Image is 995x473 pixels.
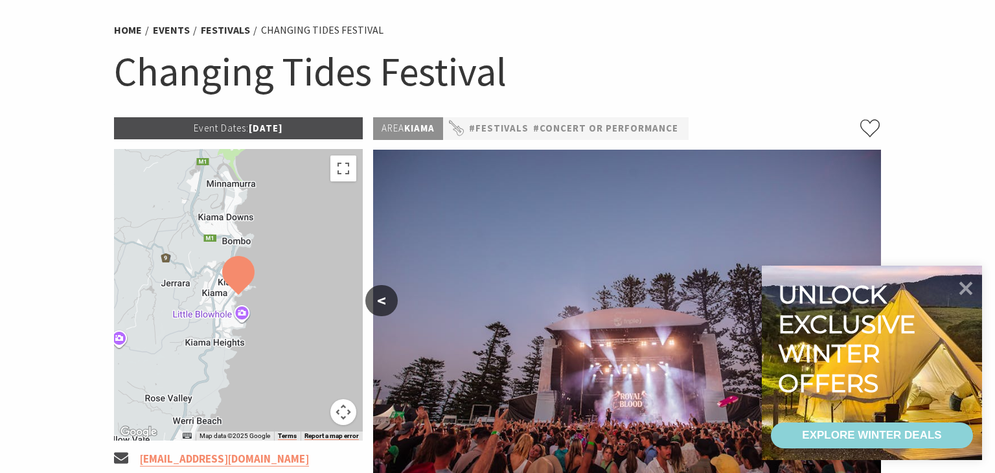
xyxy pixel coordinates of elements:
[373,117,443,140] p: Kiama
[153,23,190,37] a: Events
[194,122,249,134] span: Event Dates:
[114,23,142,37] a: Home
[533,121,678,137] a: #Concert or Performance
[140,452,309,467] a: [EMAIL_ADDRESS][DOMAIN_NAME]
[201,23,250,37] a: Festivals
[183,432,192,441] button: Keyboard shortcuts
[469,121,529,137] a: #Festivals
[304,432,359,440] a: Report a map error
[771,422,973,448] a: EXPLORE WINTER DEALS
[330,399,356,425] button: Map camera controls
[778,280,921,398] div: Unlock exclusive winter offers
[117,424,160,441] a: Open this area in Google Maps (opens a new window)
[117,424,160,441] img: Google
[114,117,363,139] p: [DATE]
[200,432,270,439] span: Map data ©2025 Google
[278,432,297,440] a: Terms
[365,285,398,316] button: <
[114,45,881,98] h1: Changing Tides Festival
[802,422,941,448] div: EXPLORE WINTER DEALS
[330,156,356,181] button: Toggle fullscreen view
[382,122,404,134] span: Area
[261,22,383,39] li: Changing Tides Festival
